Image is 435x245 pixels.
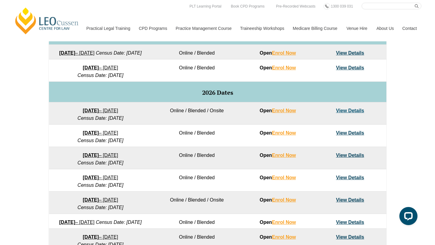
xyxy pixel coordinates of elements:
[202,88,233,97] span: 2026 Dates
[152,169,241,192] td: Online / Blended
[272,153,296,158] a: Enrol Now
[336,220,364,225] a: View Details
[259,65,296,70] strong: Open
[152,59,241,82] td: Online / Blended
[78,183,124,188] em: Census Date: [DATE]
[78,138,124,143] em: Census Date: [DATE]
[288,15,342,41] a: Medicare Billing Course
[83,130,99,135] strong: [DATE]
[152,45,241,59] td: Online / Blended
[259,220,296,225] strong: Open
[272,197,296,202] a: Enrol Now
[78,160,124,165] em: Census Date: [DATE]
[395,205,420,230] iframe: LiveChat chat widget
[272,108,296,113] a: Enrol Now
[331,4,353,8] span: 1300 039 031
[59,220,95,225] a: [DATE]– [DATE]
[83,108,118,113] a: [DATE]– [DATE]
[59,50,95,56] a: [DATE]– [DATE]
[259,175,296,180] strong: Open
[229,3,266,10] a: Book CPD Programs
[372,15,398,41] a: About Us
[83,153,118,158] a: [DATE]– [DATE]
[83,65,99,70] strong: [DATE]
[259,50,296,56] strong: Open
[96,220,142,225] em: Census Date: [DATE]
[152,214,241,229] td: Online / Blended
[171,15,236,41] a: Practice Management Course
[59,50,75,56] strong: [DATE]
[336,197,364,202] a: View Details
[329,3,354,10] a: 1300 039 031
[83,108,99,113] strong: [DATE]
[336,175,364,180] a: View Details
[83,234,118,240] a: [DATE]– [DATE]
[82,15,134,41] a: Practical Legal Training
[275,3,317,10] a: Pre-Recorded Webcasts
[152,125,241,147] td: Online / Blended
[83,175,99,180] strong: [DATE]
[272,220,296,225] a: Enrol Now
[78,73,124,78] em: Census Date: [DATE]
[83,197,118,202] a: [DATE]– [DATE]
[259,130,296,135] strong: Open
[272,130,296,135] a: Enrol Now
[398,15,421,41] a: Contact
[336,65,364,70] a: View Details
[152,192,241,214] td: Online / Blended / Onsite
[83,130,118,135] a: [DATE]– [DATE]
[272,175,296,180] a: Enrol Now
[336,130,364,135] a: View Details
[336,234,364,240] a: View Details
[83,65,118,70] a: [DATE]– [DATE]
[83,153,99,158] strong: [DATE]
[134,15,171,41] a: CPD Programs
[152,147,241,169] td: Online / Blended
[336,50,364,56] a: View Details
[78,116,124,121] em: Census Date: [DATE]
[59,220,75,225] strong: [DATE]
[342,15,372,41] a: Venue Hire
[336,108,364,113] a: View Details
[236,15,288,41] a: Traineeship Workshops
[272,50,296,56] a: Enrol Now
[259,153,296,158] strong: Open
[336,153,364,158] a: View Details
[96,50,142,56] em: Census Date: [DATE]
[83,197,99,202] strong: [DATE]
[83,234,99,240] strong: [DATE]
[259,234,296,240] strong: Open
[78,205,124,210] em: Census Date: [DATE]
[188,3,223,10] a: PLT Learning Portal
[259,108,296,113] strong: Open
[14,7,80,35] a: [PERSON_NAME] Centre for Law
[259,197,296,202] strong: Open
[83,175,118,180] a: [DATE]– [DATE]
[152,102,241,125] td: Online / Blended / Onsite
[272,65,296,70] a: Enrol Now
[272,234,296,240] a: Enrol Now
